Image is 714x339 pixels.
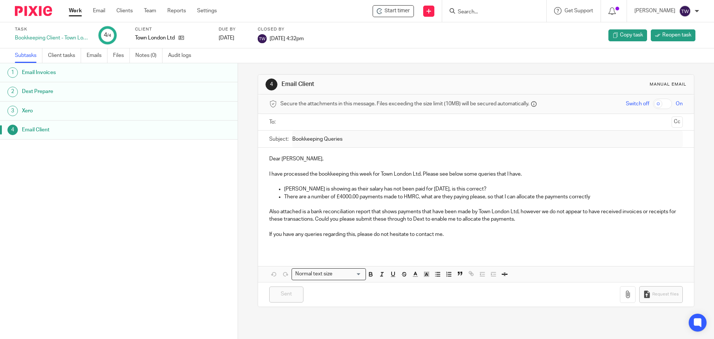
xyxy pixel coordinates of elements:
[373,5,414,17] div: Town London Ltd - Bookkeeping Client - Town London Ltd
[15,26,89,32] label: Task
[48,48,81,63] a: Client tasks
[113,48,130,63] a: Files
[639,286,682,303] button: Request files
[335,270,361,278] input: Search for option
[269,208,682,223] p: Also attached is a bank reconciliation report that shows payments that have been made by Town Lon...
[22,67,161,78] h1: Email Invoices
[7,67,18,78] div: 1
[662,31,691,39] span: Reopen task
[219,34,248,42] div: [DATE]
[269,118,277,126] label: To:
[266,79,277,90] div: 4
[385,7,410,15] span: Start timer
[15,34,89,42] div: Bookkeeping Client - Town London Ltd
[22,124,161,135] h1: Email Client
[269,155,682,163] p: Dear [PERSON_NAME],
[167,7,186,15] a: Reports
[270,36,304,41] span: [DATE] 4:32pm
[144,7,156,15] a: Team
[269,287,303,303] input: Sent
[651,29,695,41] a: Reopen task
[93,7,105,15] a: Email
[116,7,133,15] a: Clients
[219,26,248,32] label: Due by
[168,48,197,63] a: Audit logs
[87,48,107,63] a: Emails
[650,81,686,87] div: Manual email
[22,86,161,97] h1: Dext Prepare
[280,100,529,108] span: Secure the attachments in this message. Files exceeding the size limit (10MB) will be secured aut...
[107,33,111,38] small: /4
[269,135,289,143] label: Subject:
[634,7,675,15] p: [PERSON_NAME]
[104,31,111,39] div: 4
[679,5,691,17] img: svg%3E
[135,34,175,42] p: Town London Ltd
[620,31,643,39] span: Copy task
[258,26,304,32] label: Closed by
[22,105,161,116] h1: Xero
[672,116,683,128] button: Cc
[676,100,683,108] span: On
[69,7,82,15] a: Work
[292,268,366,280] div: Search for option
[7,106,18,116] div: 3
[269,231,682,238] p: If you have any queries regarding this, please do not hesitate to contact me.
[652,291,679,297] span: Request files
[15,6,52,16] img: Pixie
[7,125,18,135] div: 4
[7,87,18,97] div: 2
[282,80,492,88] h1: Email Client
[284,193,682,201] p: There are a number of £4000.00 payments made to HMRC, what are they paying please, so that I can ...
[15,48,42,63] a: Subtasks
[258,34,267,43] img: svg%3E
[608,29,647,41] a: Copy task
[135,26,209,32] label: Client
[269,170,682,178] p: I have processed the bookkeeping this week for Town London Ltd. Please see below some queries tha...
[457,9,524,16] input: Search
[284,185,682,193] p: [PERSON_NAME] is showing as their salary has not been paid for [DATE], is this correct?
[293,270,334,278] span: Normal text size
[565,8,593,13] span: Get Support
[197,7,217,15] a: Settings
[135,48,163,63] a: Notes (0)
[626,100,649,108] span: Switch off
